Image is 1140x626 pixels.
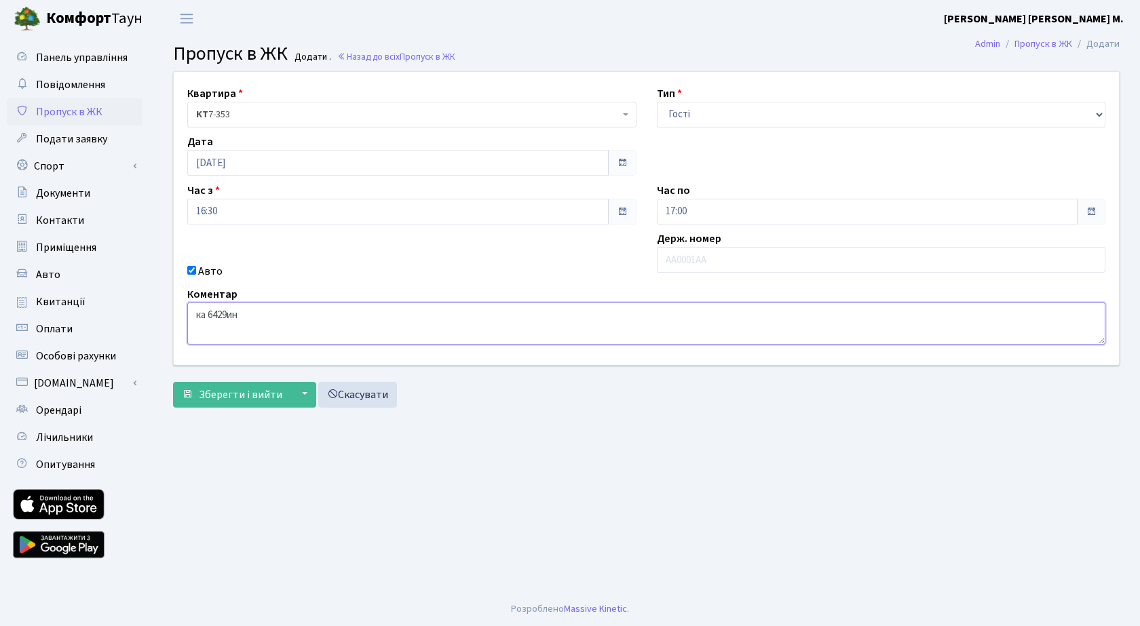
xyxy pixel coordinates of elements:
[7,207,142,234] a: Контакти
[7,180,142,207] a: Документи
[7,261,142,288] a: Авто
[7,288,142,315] a: Квитанції
[7,397,142,424] a: Орендарі
[7,370,142,397] a: [DOMAIN_NAME]
[36,403,81,418] span: Орендарі
[511,602,629,617] div: Розроблено .
[7,125,142,153] a: Подати заявку
[7,315,142,343] a: Оплати
[36,457,95,472] span: Опитування
[7,98,142,125] a: Пропуск в ЖК
[944,12,1124,26] b: [PERSON_NAME] [PERSON_NAME] М.
[36,132,107,146] span: Подати заявку
[36,294,85,309] span: Квитанції
[173,40,288,67] span: Пропуск в ЖК
[400,50,455,63] span: Пропуск в ЖК
[46,7,142,31] span: Таун
[292,52,331,63] small: Додати .
[170,7,204,30] button: Переключити навігацію
[196,108,208,121] b: КТ
[198,263,223,279] label: Авто
[657,85,682,102] label: Тип
[196,108,620,121] span: <b>КТ</b>&nbsp;&nbsp;&nbsp;&nbsp;7-353
[7,71,142,98] a: Повідомлення
[173,382,291,408] button: Зберегти і вийти
[36,104,102,119] span: Пропуск в ЖК
[657,182,690,199] label: Час по
[187,102,636,128] span: <b>КТ</b>&nbsp;&nbsp;&nbsp;&nbsp;7-353
[955,30,1140,58] nav: breadcrumb
[36,186,90,201] span: Документи
[337,50,455,63] a: Назад до всіхПропуск в ЖК
[36,213,84,228] span: Контакти
[7,153,142,180] a: Спорт
[36,50,128,65] span: Панель управління
[657,231,721,247] label: Держ. номер
[657,247,1106,273] input: AA0001AA
[7,234,142,261] a: Приміщення
[187,85,243,102] label: Квартира
[1072,37,1120,52] li: Додати
[36,430,93,445] span: Лічильники
[46,7,111,29] b: Комфорт
[7,424,142,451] a: Лічильники
[187,182,220,199] label: Час з
[36,349,116,364] span: Особові рахунки
[318,382,397,408] a: Скасувати
[36,240,96,255] span: Приміщення
[14,5,41,33] img: logo.png
[7,44,142,71] a: Панель управління
[7,343,142,370] a: Особові рахунки
[36,321,73,336] span: Оплати
[199,387,282,402] span: Зберегти і вийти
[944,11,1124,27] a: [PERSON_NAME] [PERSON_NAME] М.
[564,602,627,616] a: Massive Kinetic
[7,451,142,478] a: Опитування
[1014,37,1072,51] a: Пропуск в ЖК
[975,37,1000,51] a: Admin
[187,134,213,150] label: Дата
[36,77,105,92] span: Повідомлення
[187,286,237,302] label: Коментар
[36,267,60,282] span: Авто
